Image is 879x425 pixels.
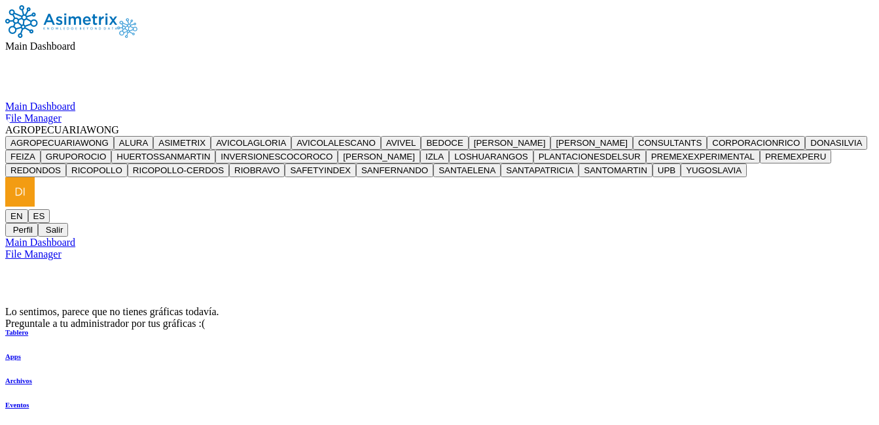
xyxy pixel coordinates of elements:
a: Main Dashboard [5,101,874,112]
a: Eventos [5,401,32,409]
button: SANTOMARTIN [579,163,653,177]
button: RICOPOLLO [66,163,128,177]
button: ASIMETRIX [153,136,211,150]
button: ALURA [114,136,153,150]
button: DONASILVIA [805,136,867,150]
button: RIOBRAVO [229,163,285,177]
button: YUGOSLAVIA [681,163,747,177]
button: Salir [38,223,68,237]
button: AVIVEL [381,136,422,150]
img: Asimetrix logo [5,5,117,38]
button: HUERTOSSANMARTIN [111,150,215,163]
button: AVICOLAGLORIA [211,136,291,150]
button: [PERSON_NAME] [338,150,420,163]
button: INVERSIONESCOCOROCO [215,150,338,163]
button: SANTAELENA [433,163,501,177]
button: IZLA [420,150,449,163]
a: Tablero [5,328,32,336]
button: ES [28,209,50,223]
button: [PERSON_NAME] [469,136,551,150]
button: REDONDOS [5,163,66,177]
button: GRUPOROCIO [41,150,112,163]
button: BEDOCE [421,136,468,150]
a: File Manager [5,248,874,260]
span: AGROPECUARIAWONG [5,124,119,135]
a: Archivos [5,377,32,384]
button: PLANTACIONESDELSUR [533,150,646,163]
img: Asimetrix logo [117,18,137,38]
a: Apps [5,352,32,360]
button: AVICOLALESCANO [291,136,381,150]
button: PREMEXPERU [760,150,831,163]
button: PREMEXEXPERIMENTAL [646,150,760,163]
button: AGROPECUARIAWONG [5,136,114,150]
div: Lo sentimos, parece que no tienes gráficas todavía. Preguntale a tu administrador por tus gráfica... [5,306,874,330]
button: CONSULTANTS [633,136,707,150]
button: CORPORACIONRICO [707,136,805,150]
button: SANTAPATRICIA [501,163,579,177]
img: diego.delatorre@premexcorp.com profile pic [5,177,35,207]
button: UPB [653,163,681,177]
a: Main Dashboard [5,237,874,248]
a: File Manager [5,112,874,124]
span: Main Dashboard [5,41,75,52]
button: [PERSON_NAME] [550,136,633,150]
button: RICOPOLLO-CERDOS [128,163,229,177]
button: EN [5,209,28,223]
button: FEIZA [5,150,41,163]
button: SAFETYINDEX [285,163,356,177]
button: LOSHUARANGOS [449,150,533,163]
button: SANFERNANDO [356,163,433,177]
button: Perfil [5,223,38,237]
